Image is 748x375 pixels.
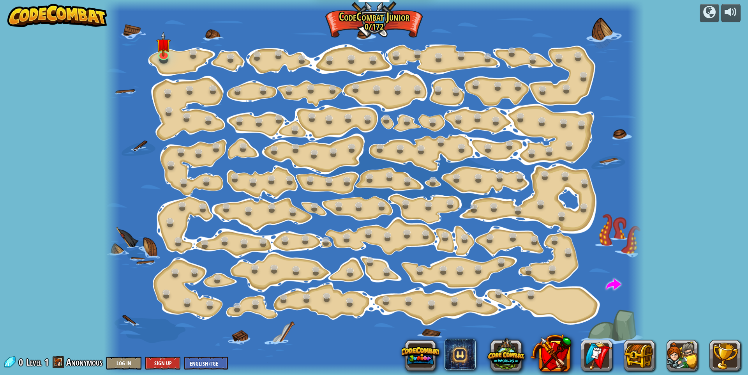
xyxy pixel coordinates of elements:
[700,4,719,22] button: Campaigns
[106,357,141,370] button: Log In
[19,356,25,368] span: 0
[721,4,741,22] button: Adjust volume
[156,32,171,57] img: level-banner-unstarted.png
[26,356,42,369] span: Level
[145,357,180,370] button: Sign Up
[44,356,49,368] span: 1
[66,356,102,368] span: Anonymous
[7,4,107,27] img: CodeCombat - Learn how to code by playing a game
